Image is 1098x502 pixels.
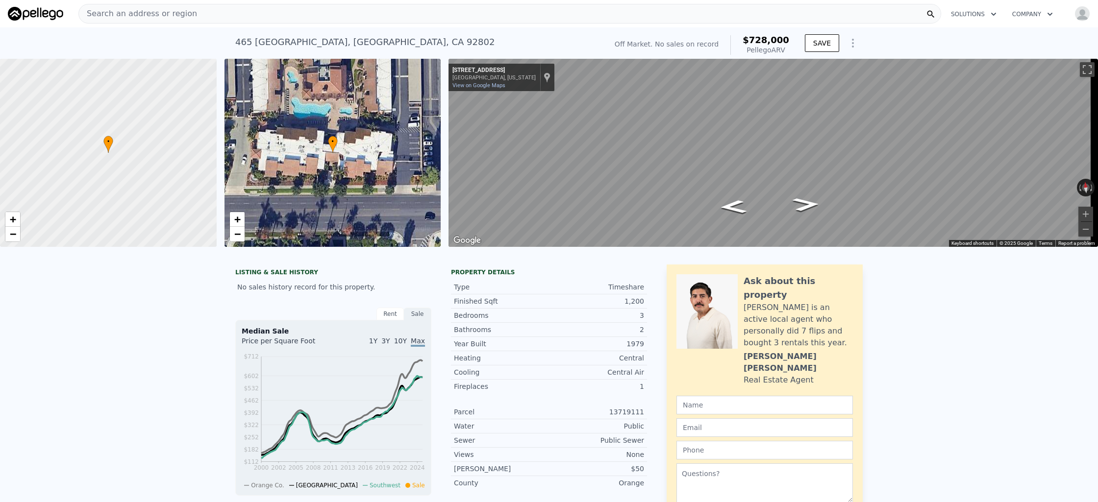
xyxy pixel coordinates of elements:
span: • [103,137,113,146]
span: Southwest [370,482,400,489]
div: Property details [451,268,647,276]
div: 465 [GEOGRAPHIC_DATA] , [GEOGRAPHIC_DATA] , CA 92802 [235,35,495,49]
tspan: $322 [244,422,259,429]
tspan: 2008 [306,464,321,471]
div: 1 [549,382,644,391]
div: Cooling [454,367,549,377]
div: 2 [549,325,644,335]
div: 1979 [549,339,644,349]
div: Year Built [454,339,549,349]
tspan: 2024 [410,464,425,471]
div: Median Sale [242,326,425,336]
img: Google [451,234,483,247]
path: Go East, Orangewood Ave [781,194,831,215]
div: Fireplaces [454,382,549,391]
a: Report a problem [1058,240,1095,246]
div: LISTING & SALE HISTORY [235,268,431,278]
div: Type [454,282,549,292]
div: Water [454,421,549,431]
input: Phone [676,441,853,459]
div: Central [549,353,644,363]
tspan: 2011 [323,464,338,471]
div: County [454,478,549,488]
div: Sewer [454,435,549,445]
tspan: 2016 [358,464,373,471]
div: Pellego ARV [743,45,789,55]
span: © 2025 Google [999,240,1033,246]
span: $728,000 [743,35,789,45]
div: Sale [404,308,431,320]
span: • [328,137,338,146]
path: Go West, Orangewood Ave [708,197,758,217]
a: Zoom in [5,212,20,227]
img: avatar [1074,6,1090,22]
div: 1,200 [549,296,644,306]
button: Company [1004,5,1061,23]
div: Street View [449,59,1098,247]
div: • [328,136,338,153]
tspan: $182 [244,446,259,453]
span: + [234,213,240,225]
tspan: 2000 [254,464,269,471]
img: Pellego [8,7,63,21]
div: [PERSON_NAME] is an active local agent who personally did 7 flips and bought 3 rentals this year. [744,302,853,349]
div: Orange [549,478,644,488]
span: Search an address or region [79,8,197,20]
div: Real Estate Agent [744,374,814,386]
div: Bathrooms [454,325,549,335]
tspan: $602 [244,373,259,380]
tspan: $712 [244,353,259,360]
div: [STREET_ADDRESS] [452,67,536,74]
span: [GEOGRAPHIC_DATA] [296,482,358,489]
div: Views [454,450,549,459]
a: Zoom out [5,227,20,241]
div: Public Sewer [549,435,644,445]
a: Terms (opens in new tab) [1039,240,1052,246]
button: Keyboard shortcuts [951,240,994,247]
a: Show location on map [544,72,550,83]
input: Name [676,396,853,414]
div: • [103,136,113,153]
tspan: 2002 [271,464,286,471]
input: Email [676,418,853,437]
div: Map [449,59,1098,247]
button: Zoom out [1078,222,1093,237]
tspan: 2005 [288,464,303,471]
div: Finished Sqft [454,296,549,306]
tspan: $532 [244,385,259,392]
a: Zoom in [230,212,245,227]
div: None [549,450,644,459]
span: 1Y [369,337,377,345]
tspan: 2013 [341,464,356,471]
span: − [10,228,16,240]
div: Off Market. No sales on record [615,39,719,49]
a: View on Google Maps [452,82,505,89]
div: Ask about this property [744,274,853,302]
button: Zoom in [1078,207,1093,221]
button: Reset the view [1081,178,1091,196]
div: Central Air [549,367,644,377]
span: Orange Co. [251,482,284,489]
button: Toggle fullscreen view [1080,62,1095,77]
div: [PERSON_NAME] [454,464,549,474]
span: − [234,228,240,240]
span: Sale [412,482,425,489]
div: Rent [376,308,404,320]
tspan: $112 [244,458,259,465]
button: Rotate counterclockwise [1077,179,1082,196]
span: Max [411,337,425,347]
div: Timeshare [549,282,644,292]
div: Public [549,421,644,431]
tspan: $252 [244,434,259,441]
tspan: $392 [244,409,259,416]
div: Heating [454,353,549,363]
div: No sales history record for this property. [235,278,431,296]
a: Zoom out [230,227,245,241]
div: $50 [549,464,644,474]
span: 3Y [381,337,390,345]
button: Show Options [843,33,863,53]
button: SAVE [805,34,839,52]
div: 13719111 [549,407,644,417]
div: Parcel [454,407,549,417]
a: Open this area in Google Maps (opens a new window) [451,234,483,247]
